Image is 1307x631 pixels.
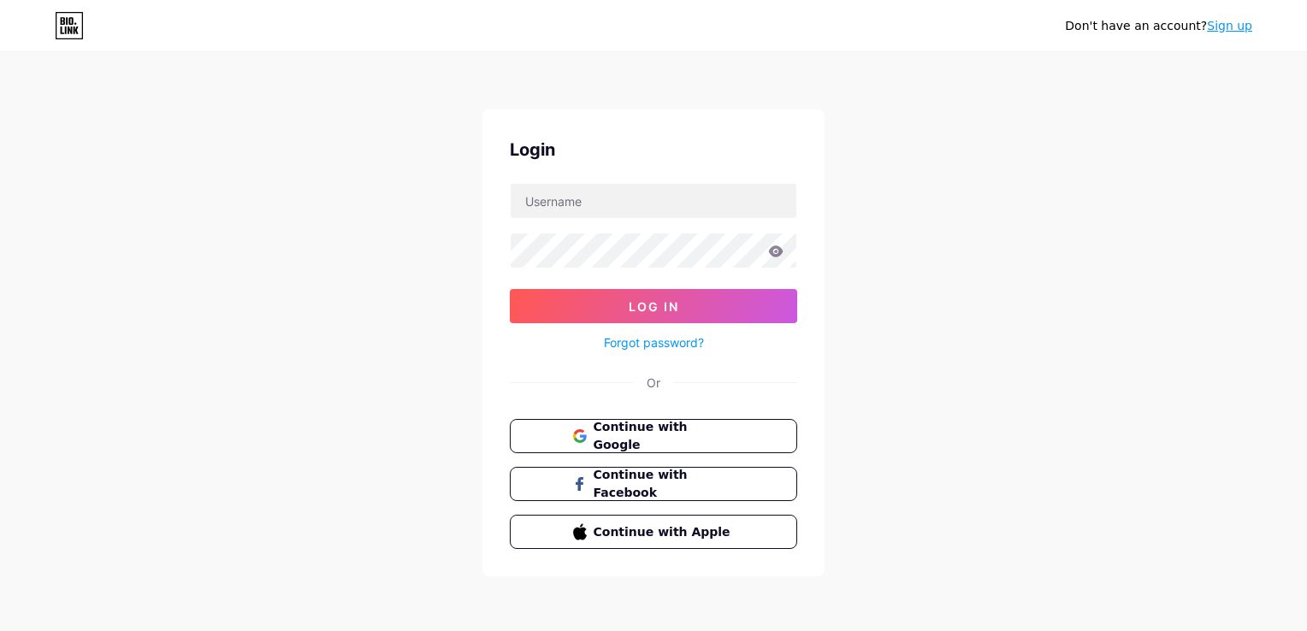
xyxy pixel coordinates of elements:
[510,419,797,453] button: Continue with Google
[647,374,660,392] div: Or
[511,184,796,218] input: Username
[510,467,797,501] button: Continue with Facebook
[510,515,797,549] button: Continue with Apple
[594,418,735,454] span: Continue with Google
[629,299,679,314] span: Log In
[594,523,735,541] span: Continue with Apple
[1065,17,1252,35] div: Don't have an account?
[604,333,704,351] a: Forgot password?
[594,466,735,502] span: Continue with Facebook
[510,137,797,162] div: Login
[1207,19,1252,32] a: Sign up
[510,289,797,323] button: Log In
